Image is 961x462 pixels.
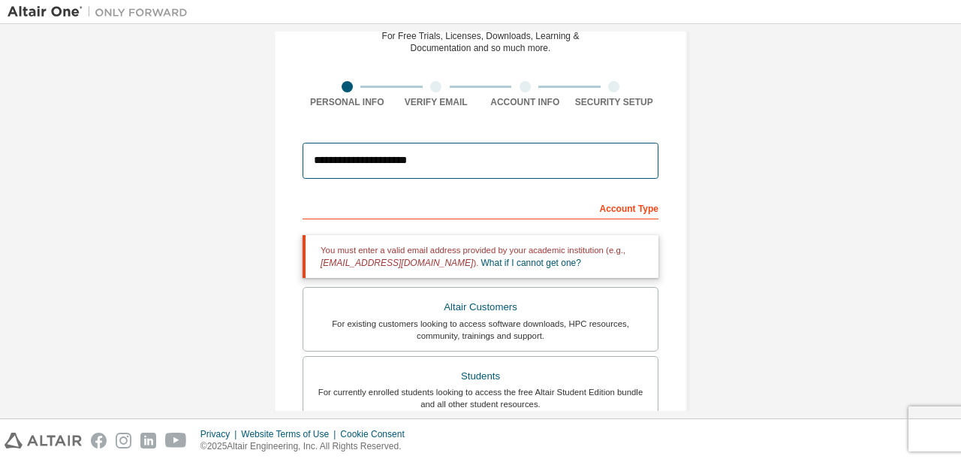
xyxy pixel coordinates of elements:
[8,5,195,20] img: Altair One
[340,428,413,440] div: Cookie Consent
[116,433,131,448] img: instagram.svg
[481,258,581,268] a: What if I cannot get one?
[140,433,156,448] img: linkedin.svg
[200,440,414,453] p: © 2025 Altair Engineering, Inc. All Rights Reserved.
[303,96,392,108] div: Personal Info
[570,96,659,108] div: Security Setup
[392,96,481,108] div: Verify Email
[5,433,82,448] img: altair_logo.svg
[312,318,649,342] div: For existing customers looking to access software downloads, HPC resources, community, trainings ...
[312,386,649,410] div: For currently enrolled students looking to access the free Altair Student Edition bundle and all ...
[241,428,340,440] div: Website Terms of Use
[480,96,570,108] div: Account Info
[312,366,649,387] div: Students
[312,297,649,318] div: Altair Customers
[321,258,473,268] span: [EMAIL_ADDRESS][DOMAIN_NAME]
[382,30,580,54] div: For Free Trials, Licenses, Downloads, Learning & Documentation and so much more.
[165,433,187,448] img: youtube.svg
[200,428,241,440] div: Privacy
[303,235,658,278] div: You must enter a valid email address provided by your academic institution (e.g., ).
[91,433,107,448] img: facebook.svg
[303,195,658,219] div: Account Type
